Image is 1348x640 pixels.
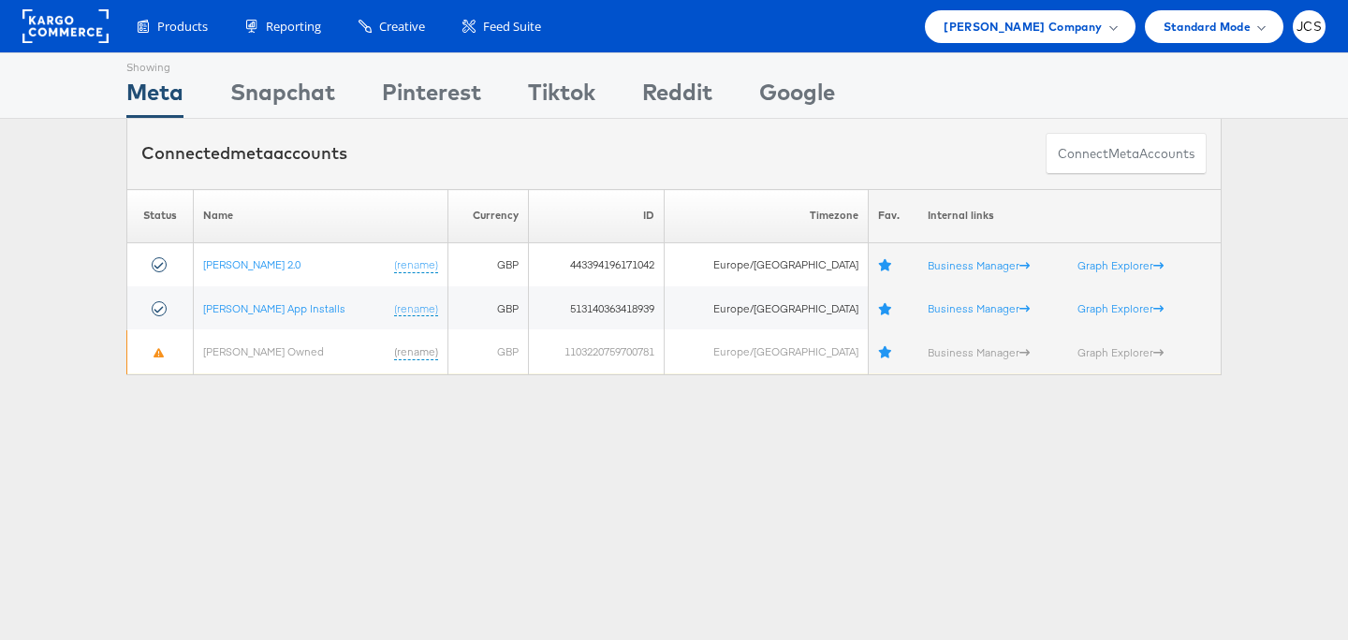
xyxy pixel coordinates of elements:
[230,76,335,118] div: Snapchat
[127,189,194,242] th: Status
[664,286,868,330] td: Europe/[GEOGRAPHIC_DATA]
[529,329,665,373] td: 1103220759700781
[529,242,665,286] td: 443394196171042
[1164,17,1251,36] span: Standard Mode
[664,189,868,242] th: Timezone
[759,76,835,118] div: Google
[1108,145,1139,163] span: meta
[447,189,529,242] th: Currency
[157,18,208,36] span: Products
[230,142,273,164] span: meta
[203,300,345,314] a: [PERSON_NAME] App Installs
[1046,133,1207,175] button: ConnectmetaAccounts
[664,329,868,373] td: Europe/[GEOGRAPHIC_DATA]
[126,76,183,118] div: Meta
[483,18,541,36] span: Feed Suite
[394,256,438,272] a: (rename)
[193,189,447,242] th: Name
[382,76,481,118] div: Pinterest
[447,286,529,330] td: GBP
[928,257,1030,271] a: Business Manager
[203,343,324,357] a: [PERSON_NAME] Owned
[141,141,347,166] div: Connected accounts
[664,242,868,286] td: Europe/[GEOGRAPHIC_DATA]
[928,344,1030,358] a: Business Manager
[394,343,438,359] a: (rename)
[1077,344,1164,358] a: Graph Explorer
[203,256,300,270] a: [PERSON_NAME] 2.0
[379,18,425,36] span: Creative
[529,286,665,330] td: 513140363418939
[928,300,1030,314] a: Business Manager
[528,76,595,118] div: Tiktok
[529,189,665,242] th: ID
[944,17,1102,36] span: [PERSON_NAME] Company
[447,242,529,286] td: GBP
[1077,257,1164,271] a: Graph Explorer
[642,76,712,118] div: Reddit
[447,329,529,373] td: GBP
[266,18,321,36] span: Reporting
[126,53,183,76] div: Showing
[394,300,438,316] a: (rename)
[1297,21,1322,33] span: JCS
[1077,300,1164,314] a: Graph Explorer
